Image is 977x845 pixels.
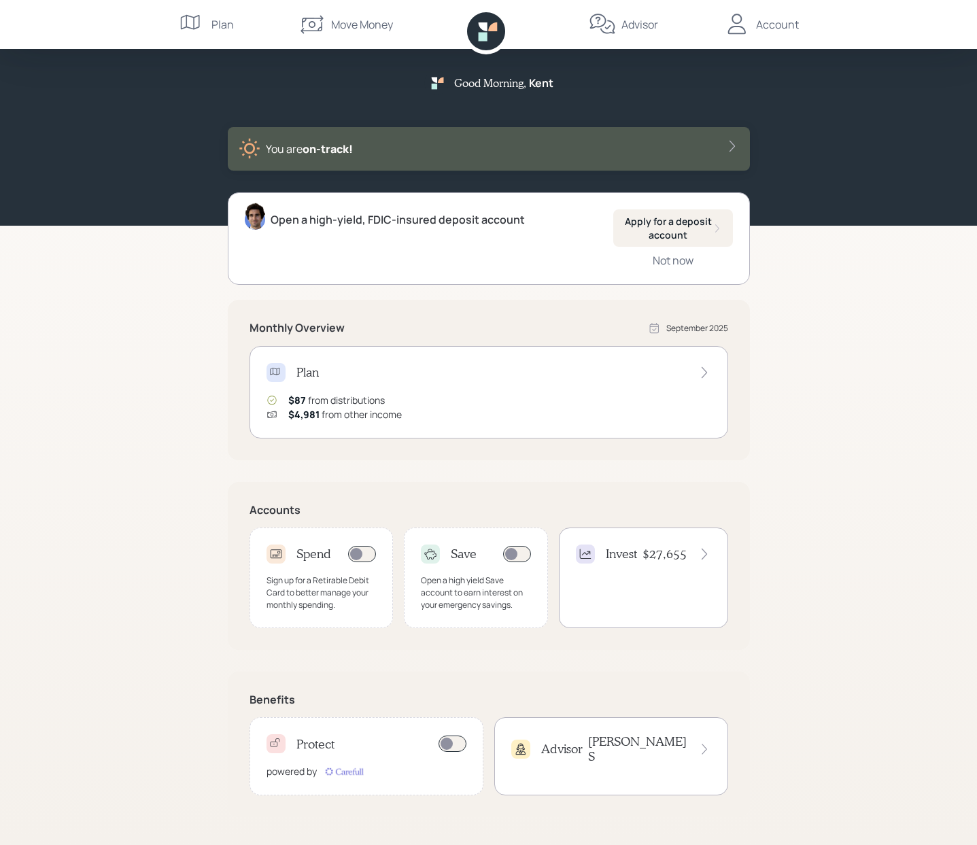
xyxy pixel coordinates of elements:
[653,253,693,268] div: Not now
[454,76,526,89] h5: Good Morning ,
[606,547,637,562] h4: Invest
[756,16,799,33] div: Account
[613,209,733,247] button: Apply for a deposit account
[250,693,728,706] h5: Benefits
[239,138,260,160] img: sunny-XHVQM73Q.digested.png
[296,547,331,562] h4: Spend
[211,16,234,33] div: Plan
[245,203,265,230] img: harrison-schaefer-headshot-2.png
[303,141,353,156] span: on‑track!
[666,322,728,334] div: September 2025
[529,77,553,90] h5: Kent
[296,365,319,380] h4: Plan
[322,765,366,778] img: carefull-M2HCGCDH.digested.png
[250,322,345,334] h5: Monthly Overview
[288,407,402,421] div: from other income
[296,737,335,752] h4: Protect
[288,393,385,407] div: from distributions
[267,764,317,778] div: powered by
[250,504,728,517] h5: Accounts
[451,547,477,562] h4: Save
[288,408,320,421] span: $4,981
[331,16,393,33] div: Move Money
[624,215,722,241] div: Apply for a deposit account
[271,211,525,228] div: Open a high-yield, FDIC-insured deposit account
[266,141,353,157] div: You are
[621,16,658,33] div: Advisor
[421,574,531,611] div: Open a high yield Save account to earn interest on your emergency savings.
[267,574,377,611] div: Sign up for a Retirable Debit Card to better manage your monthly spending.
[588,734,688,763] h4: [PERSON_NAME] S
[642,547,687,562] h4: $27,655
[541,742,583,757] h4: Advisor
[288,394,306,407] span: $87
